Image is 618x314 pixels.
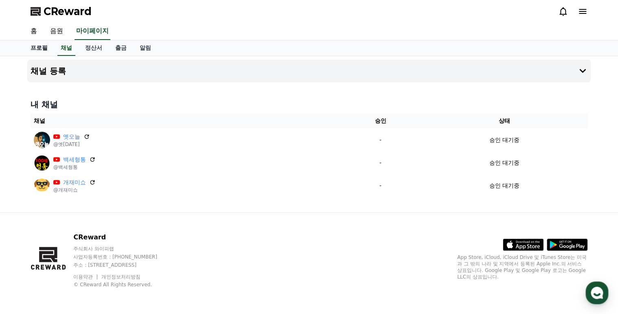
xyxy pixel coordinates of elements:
p: - [343,159,418,167]
p: - [343,181,418,190]
a: 대화 [54,246,105,267]
p: 주소 : [STREET_ADDRESS] [73,262,173,268]
a: 이용약관 [73,274,99,280]
h4: 채널 등록 [31,66,66,75]
a: 홈 [24,23,44,40]
button: 채널 등록 [27,60,591,82]
a: 알림 [133,40,158,56]
span: CReward [44,5,92,18]
th: 승인 [340,113,421,128]
a: 개인정보처리방침 [101,274,140,280]
a: 백세형통 [63,155,86,164]
a: 마이페이지 [75,23,110,40]
a: 정산서 [79,40,109,56]
img: 개재미쇼 [34,177,50,194]
p: 주식회사 와이피랩 [73,245,173,252]
h4: 내 채널 [31,99,587,110]
p: © CReward All Rights Reserved. [73,281,173,288]
p: CReward [73,232,173,242]
a: 옛오늘 [63,133,80,141]
span: 홈 [26,259,31,265]
a: 음원 [44,23,70,40]
p: 승인 대기중 [489,181,519,190]
p: 승인 대기중 [489,136,519,144]
a: 홈 [2,246,54,267]
p: 승인 대기중 [489,159,519,167]
img: 옛오늘 [34,132,50,148]
th: 상태 [421,113,587,128]
a: 프로필 [24,40,54,56]
p: @개재미쇼 [53,187,96,193]
span: 설정 [126,259,136,265]
p: App Store, iCloud, iCloud Drive 및 iTunes Store는 미국과 그 밖의 나라 및 지역에서 등록된 Apple Inc.의 서비스 상표입니다. Goo... [457,254,587,280]
a: 설정 [105,246,156,267]
p: - [343,136,418,144]
span: 대화 [75,259,84,265]
a: 개재미쇼 [63,178,86,187]
p: 사업자등록번호 : [PHONE_NUMBER] [73,254,173,260]
p: @옛[DATE] [53,141,90,148]
th: 채널 [31,113,340,128]
a: 출금 [109,40,133,56]
a: 채널 [57,40,75,56]
a: CReward [31,5,92,18]
p: @백세형통 [53,164,96,170]
img: 백세형통 [34,155,50,171]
